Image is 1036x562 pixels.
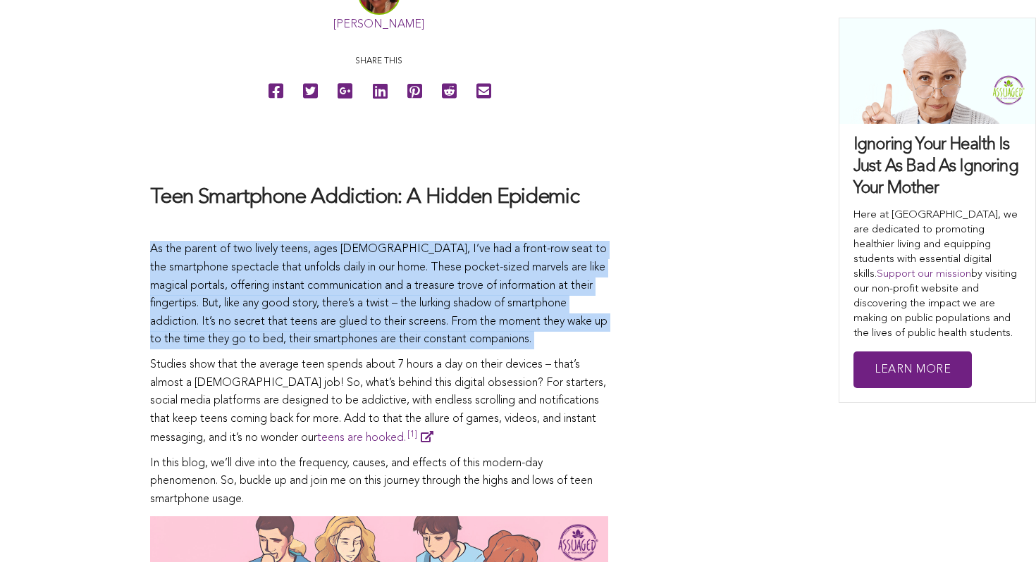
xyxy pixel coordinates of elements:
[150,241,608,349] p: As the parent of two lively teens, ages [DEMOGRAPHIC_DATA], I’ve had a front-row seat to the smar...
[150,139,608,209] h1: Teen Smartphone Addiction: A Hidden Epidemic
[966,494,1036,562] iframe: Chat Widget
[150,55,608,68] p: Share this
[333,19,424,30] a: [PERSON_NAME]
[407,430,418,446] sup: [1]
[853,351,972,389] a: Learn More
[150,455,608,509] p: In this blog, we’ll dive into the frequency, causes, and effects of this modern-day phenomenon. S...
[150,356,608,448] p: Studies show that the average teen spends about 7 hours a day on their devices – that’s almost a ...
[317,432,439,444] a: teens are hooked.[1]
